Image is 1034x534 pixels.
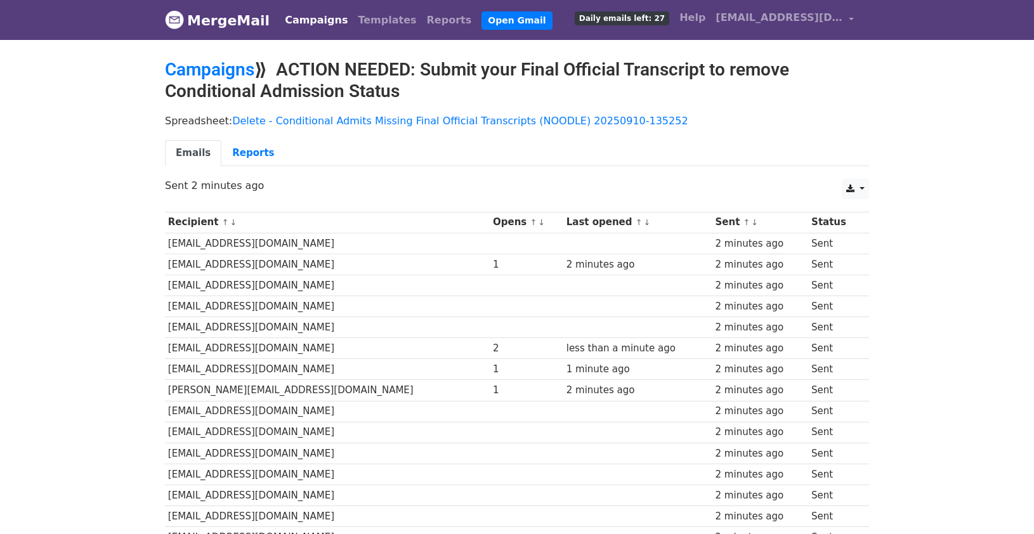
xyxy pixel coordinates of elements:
a: Reports [422,8,477,33]
div: 2 minutes ago [716,425,806,440]
th: Sent [712,212,809,233]
div: 2 minutes ago [716,237,806,251]
div: less than a minute ago [566,341,709,356]
div: 2 minutes ago [716,362,806,377]
a: ↑ [743,218,750,227]
a: Help [674,5,710,30]
td: [EMAIL_ADDRESS][DOMAIN_NAME] [165,317,490,338]
td: Sent [808,317,861,338]
a: Reports [221,140,285,166]
td: [EMAIL_ADDRESS][DOMAIN_NAME] [165,338,490,359]
div: 2 minutes ago [716,341,806,356]
a: Templates [353,8,421,33]
div: 2 [493,341,560,356]
div: 1 [493,383,560,398]
a: ↓ [538,218,545,227]
iframe: Chat Widget [971,473,1034,534]
div: 2 minutes ago [716,299,806,314]
a: Daily emails left: 27 [570,5,674,30]
td: [EMAIL_ADDRESS][DOMAIN_NAME] [165,422,490,443]
div: 2 minutes ago [716,383,806,398]
td: Sent [808,443,861,464]
p: Sent 2 minutes ago [165,179,869,192]
td: Sent [808,506,861,527]
div: 1 minute ago [566,362,709,377]
td: [EMAIL_ADDRESS][DOMAIN_NAME] [165,464,490,485]
td: Sent [808,422,861,443]
td: [PERSON_NAME][EMAIL_ADDRESS][DOMAIN_NAME] [165,380,490,401]
a: Campaigns [165,59,254,80]
th: Recipient [165,212,490,233]
a: Open Gmail [481,11,552,30]
td: [EMAIL_ADDRESS][DOMAIN_NAME] [165,254,490,275]
div: 1 [493,362,560,377]
td: Sent [808,233,861,254]
div: 2 minutes ago [716,446,806,461]
th: Opens [490,212,563,233]
td: Sent [808,380,861,401]
h2: ⟫ ACTION NEEDED: Submit your Final Official Transcript to remove Conditional Admission Status [165,59,869,101]
a: ↑ [530,218,537,227]
a: ↓ [230,218,237,227]
td: Sent [808,401,861,422]
td: Sent [808,296,861,317]
div: 2 minutes ago [566,257,709,272]
div: 2 minutes ago [716,404,806,419]
td: [EMAIL_ADDRESS][DOMAIN_NAME] [165,485,490,505]
td: Sent [808,254,861,275]
td: Sent [808,275,861,296]
td: [EMAIL_ADDRESS][DOMAIN_NAME] [165,401,490,422]
a: ↑ [636,218,643,227]
td: [EMAIL_ADDRESS][DOMAIN_NAME] [165,506,490,527]
td: [EMAIL_ADDRESS][DOMAIN_NAME] [165,296,490,317]
td: [EMAIL_ADDRESS][DOMAIN_NAME] [165,443,490,464]
a: Delete - Conditional Admits Missing Final Official Transcripts (NOODLE) 20250910-135252 [232,115,688,127]
a: ↑ [222,218,229,227]
td: [EMAIL_ADDRESS][DOMAIN_NAME] [165,233,490,254]
div: 2 minutes ago [716,488,806,503]
td: Sent [808,485,861,505]
th: Last opened [563,212,712,233]
img: MergeMail logo [165,10,184,29]
div: 2 minutes ago [716,257,806,272]
span: [EMAIL_ADDRESS][DOMAIN_NAME] [716,10,842,25]
td: [EMAIL_ADDRESS][DOMAIN_NAME] [165,359,490,380]
a: [EMAIL_ADDRESS][DOMAIN_NAME] [710,5,859,35]
div: 2 minutes ago [716,278,806,293]
a: ↓ [644,218,651,227]
span: Daily emails left: 27 [575,11,669,25]
th: Status [808,212,861,233]
div: 2 minutes ago [716,467,806,482]
td: Sent [808,359,861,380]
a: ↓ [751,218,758,227]
a: MergeMail [165,7,270,34]
div: 1 [493,257,560,272]
td: Sent [808,338,861,359]
div: 2 minutes ago [716,509,806,524]
a: Campaigns [280,8,353,33]
p: Spreadsheet: [165,114,869,127]
td: [EMAIL_ADDRESS][DOMAIN_NAME] [165,275,490,296]
td: Sent [808,464,861,485]
div: 2 minutes ago [566,383,709,398]
a: Emails [165,140,221,166]
div: 2 minutes ago [716,320,806,335]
